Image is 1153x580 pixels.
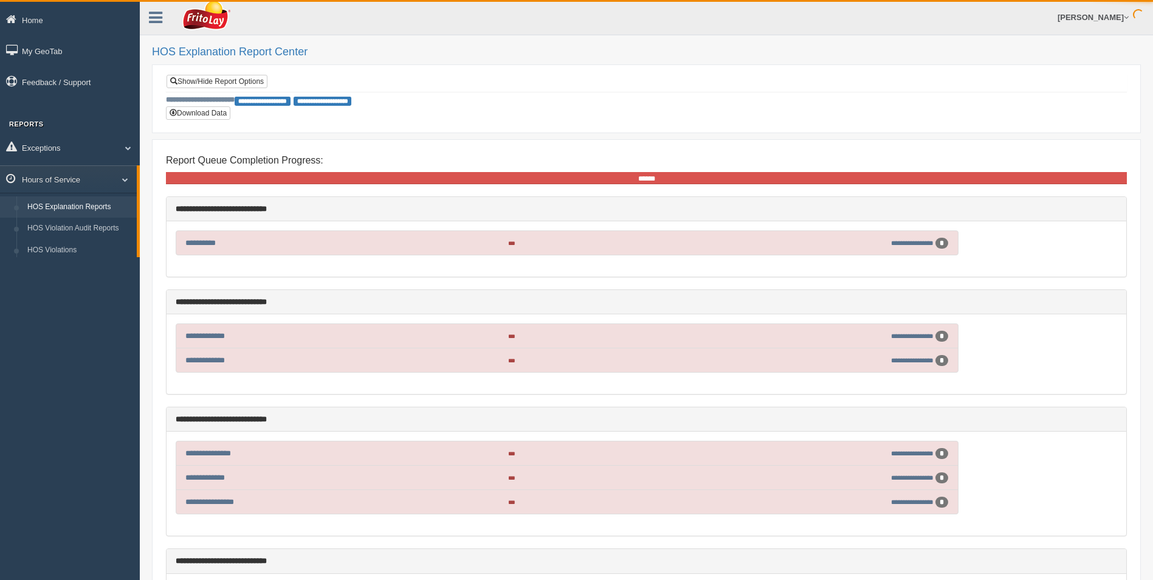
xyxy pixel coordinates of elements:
[22,240,137,261] a: HOS Violations
[22,218,137,240] a: HOS Violation Audit Reports
[22,196,137,218] a: HOS Explanation Reports
[166,106,230,120] button: Download Data
[166,155,1127,166] h4: Report Queue Completion Progress:
[167,75,267,88] a: Show/Hide Report Options
[152,46,1141,58] h2: HOS Explanation Report Center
